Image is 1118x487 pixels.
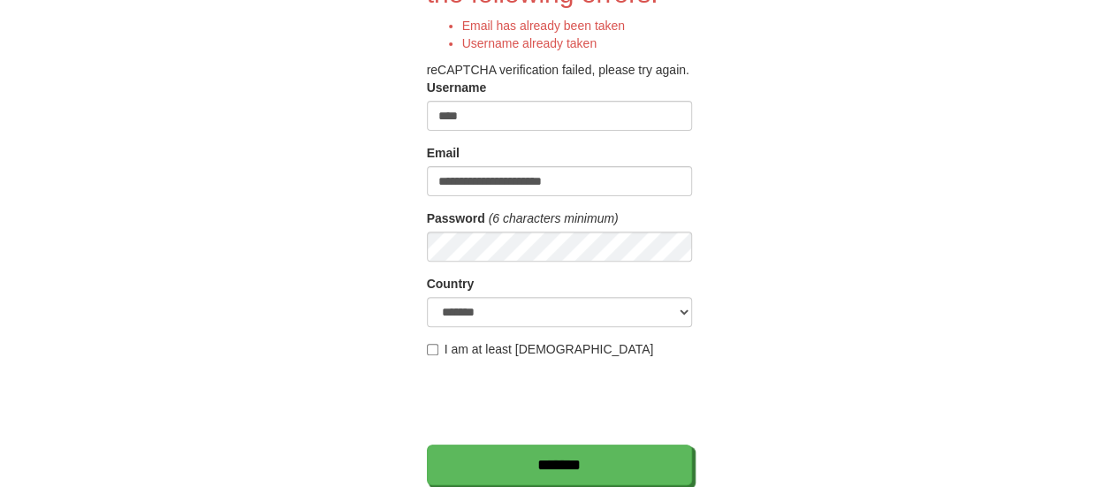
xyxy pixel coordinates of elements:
[427,340,654,358] label: I am at least [DEMOGRAPHIC_DATA]
[427,367,696,436] iframe: reCAPTCHA
[489,211,619,225] em: (6 characters minimum)
[462,34,692,52] li: Username already taken
[462,17,692,34] li: Email has already been taken
[427,209,485,227] label: Password
[427,144,460,162] label: Email
[427,344,438,355] input: I am at least [DEMOGRAPHIC_DATA]
[427,275,475,293] label: Country
[427,79,487,96] label: Username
